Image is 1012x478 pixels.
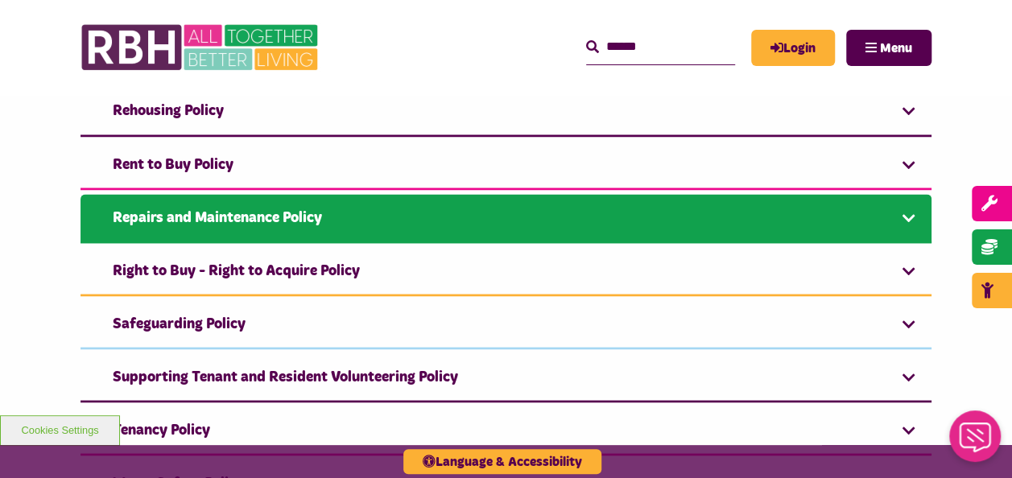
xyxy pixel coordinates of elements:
[81,353,931,402] a: Supporting Tenant and Resident Volunteering Policy
[846,30,931,66] button: Navigation
[403,449,601,474] button: Language & Accessibility
[81,88,931,137] a: Rehousing Policy
[81,247,931,296] a: Right to Buy - Right to Acquire Policy
[81,16,322,79] img: RBH
[880,42,912,55] span: Menu
[81,406,931,455] a: Tenancy Policy
[586,30,735,64] input: Search
[751,30,835,66] a: MyRBH
[81,194,931,243] a: Repairs and Maintenance Policy
[940,406,1012,478] iframe: Netcall Web Assistant for live chat
[81,141,931,190] a: Rent to Buy Policy
[81,300,931,349] a: Safeguarding Policy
